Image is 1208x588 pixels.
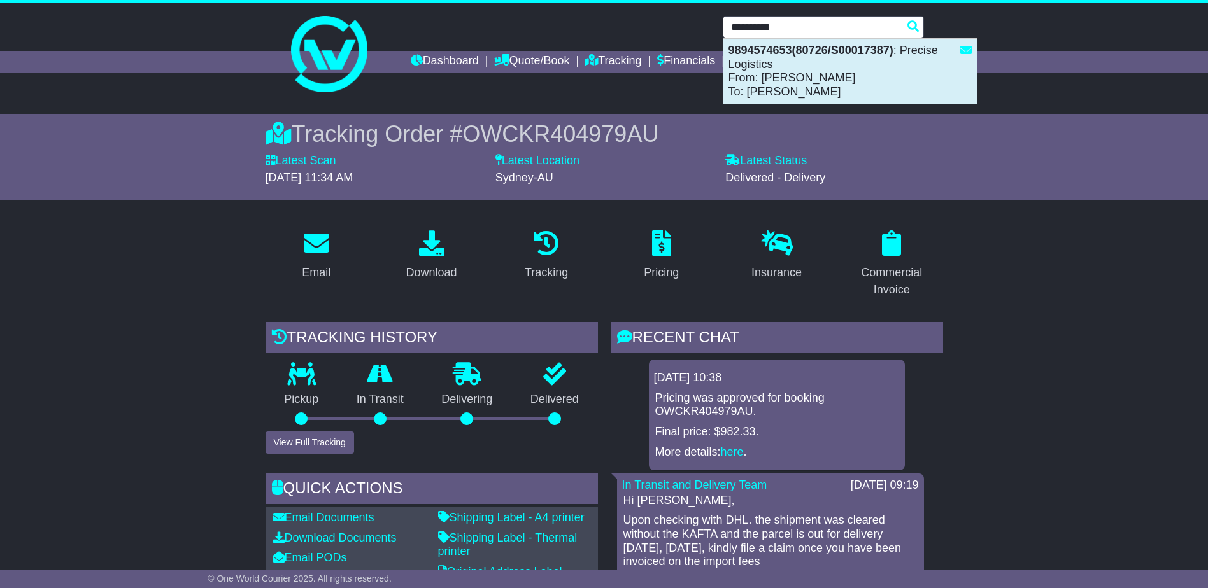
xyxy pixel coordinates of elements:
[511,393,598,407] p: Delivered
[495,154,579,168] label: Latest Location
[294,226,339,286] a: Email
[495,171,553,184] span: Sydney-AU
[438,511,585,524] a: Shipping Label - A4 printer
[302,264,330,281] div: Email
[644,264,679,281] div: Pricing
[423,393,512,407] p: Delivering
[585,51,641,73] a: Tracking
[266,431,354,454] button: View Full Tracking
[516,226,576,286] a: Tracking
[743,226,810,286] a: Insurance
[266,322,598,356] div: Tracking history
[273,551,347,564] a: Email PODs
[841,226,943,303] a: Commercial Invoice
[266,393,338,407] p: Pickup
[208,573,392,584] span: © One World Courier 2025. All rights reserved.
[721,445,744,458] a: here
[438,565,562,578] a: Original Address Label
[725,154,807,168] label: Latest Status
[623,514,918,568] p: Upon checking with DHL. the shipment was cleared without the KAFTA and the parcel is out for deli...
[655,445,899,459] p: More details: .
[622,479,767,491] a: In Transit and Delivery Team
[266,120,943,148] div: Tracking Order #
[723,39,977,104] div: : Precise Logistics From: [PERSON_NAME] To: [PERSON_NAME]
[266,473,598,507] div: Quick Actions
[397,226,465,286] a: Download
[611,322,943,356] div: RECENT CHAT
[655,425,899,439] p: Final price: $982.33.
[406,264,457,281] div: Download
[851,479,919,493] div: [DATE] 09:19
[728,44,893,57] strong: 9894574653(80726/S00017387)
[411,51,479,73] a: Dashboard
[636,226,687,286] a: Pricing
[623,494,918,508] p: Hi [PERSON_NAME],
[654,371,900,385] div: [DATE] 10:38
[494,51,569,73] a: Quote/Book
[462,121,658,147] span: OWCKR404979AU
[266,171,353,184] span: [DATE] 11:34 AM
[338,393,423,407] p: In Transit
[525,264,568,281] div: Tracking
[657,51,715,73] a: Financials
[725,171,825,184] span: Delivered - Delivery
[655,391,899,419] p: Pricing was approved for booking OWCKR404979AU.
[438,531,578,558] a: Shipping Label - Thermal printer
[273,531,397,544] a: Download Documents
[266,154,336,168] label: Latest Scan
[849,264,935,298] div: Commercial Invoice
[273,511,374,524] a: Email Documents
[751,264,802,281] div: Insurance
